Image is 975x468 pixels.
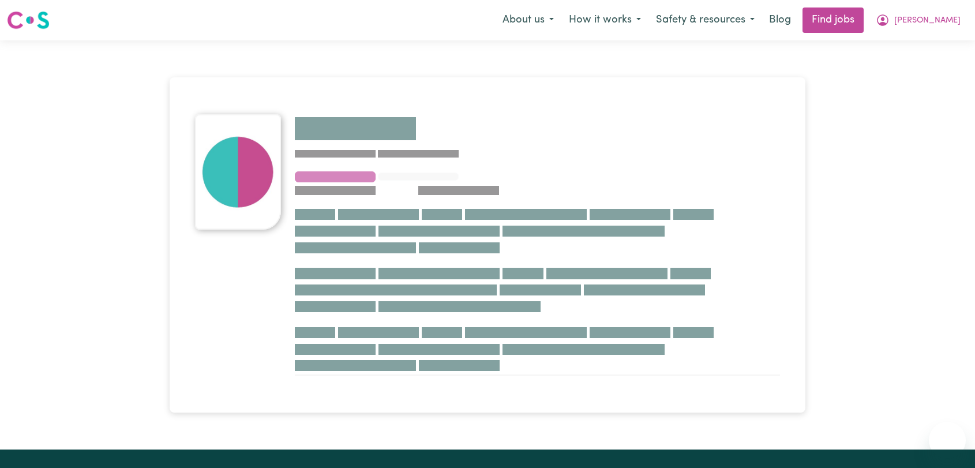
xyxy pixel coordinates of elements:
[648,8,762,32] button: Safety & resources
[7,10,50,31] img: Careseekers logo
[495,8,561,32] button: About us
[762,8,798,33] a: Blog
[7,7,50,33] a: Careseekers logo
[561,8,648,32] button: How it works
[868,8,968,32] button: My Account
[929,422,966,459] iframe: Button to launch messaging window
[802,8,864,33] a: Find jobs
[894,14,961,27] span: [PERSON_NAME]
